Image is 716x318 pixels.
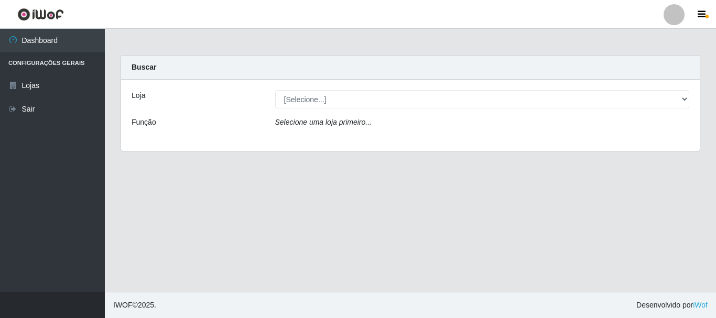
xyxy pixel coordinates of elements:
label: Função [132,117,156,128]
span: IWOF [113,301,133,309]
i: Selecione uma loja primeiro... [275,118,372,126]
a: iWof [693,301,708,309]
span: © 2025 . [113,300,156,311]
strong: Buscar [132,63,156,71]
span: Desenvolvido por [636,300,708,311]
img: CoreUI Logo [17,8,64,21]
label: Loja [132,90,145,101]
